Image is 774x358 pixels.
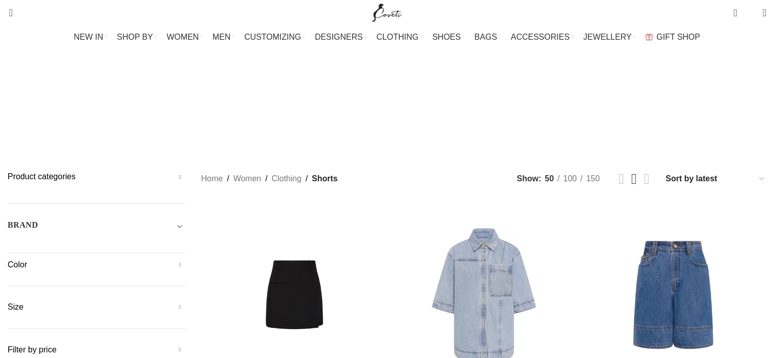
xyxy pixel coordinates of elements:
[8,344,186,355] h5: Filter by price
[213,32,231,42] span: MEN
[8,301,186,313] h5: Size
[432,32,461,42] span: SHOES
[85,91,132,116] a: Beachwear
[117,32,153,42] span: SHOP BY
[745,3,755,23] div: My Wishlist
[726,91,752,116] a: Skirts
[8,171,186,182] h5: Product categories
[728,3,742,23] a: 0
[233,172,261,185] a: Women
[244,32,301,42] span: CUSTOMIZING
[199,98,223,108] span: Coats
[734,5,742,13] span: 0
[619,172,624,186] a: Grid view 2
[117,27,157,47] a: SHOP BY
[436,98,466,108] span: kimono
[74,32,103,42] span: NEW IN
[167,32,199,42] span: WOMEN
[239,91,273,116] a: Dresses
[3,27,771,47] div: Main navigation
[385,98,421,108] span: Jumpsuit
[312,172,338,185] span: Shorts
[644,172,649,186] a: Grid view 4
[21,98,69,108] span: Activewear
[315,32,363,42] span: DESIGNERS
[534,98,587,108] span: Loungewear
[560,172,581,185] a: 100
[377,32,419,42] span: CLOTHING
[534,91,587,116] a: Loungewear
[336,98,369,108] span: Jackets
[583,172,604,185] a: 150
[355,59,419,86] h1: Shorts
[8,259,186,270] h5: Color
[378,124,397,133] span: Tops
[645,27,700,47] a: GIFT SHOP
[378,116,397,141] a: Tops
[244,27,305,47] a: CUSTOMIZING
[583,32,632,42] span: JEWELLERY
[681,98,711,108] span: Shorts
[665,171,766,186] select: Shop order
[586,174,600,183] span: 150
[641,91,666,116] a: Robes
[315,27,366,47] a: DESIGNERS
[21,91,69,116] a: Activewear
[511,32,570,42] span: ACCESSORIES
[8,219,186,237] div: Toggle filter
[583,27,635,47] a: JEWELLERY
[641,98,666,108] span: Robes
[517,172,541,185] span: Show
[3,3,13,23] a: Search
[370,8,404,16] a: Site logo
[147,98,184,108] span: Bodysuit
[602,98,625,108] span: Pants
[432,27,464,47] a: SHOES
[474,27,500,47] a: BAGS
[632,172,637,186] a: Grid view 3
[201,172,337,185] nav: Breadcrumb
[199,91,223,116] a: Coats
[74,27,107,47] a: NEW IN
[336,91,369,116] a: Jackets
[8,219,38,231] h5: BRAND
[377,27,422,47] a: CLOTHING
[474,32,497,42] span: BAGS
[329,62,355,82] a: Go back
[563,174,577,183] span: 100
[726,98,752,108] span: Skirts
[288,98,321,108] span: Hoodies
[747,10,755,18] span: 0
[656,32,700,42] span: GIFT SHOP
[602,91,625,116] a: Pants
[481,98,519,108] span: Knitwear
[239,98,273,108] span: Dresses
[541,172,558,185] a: 50
[213,27,234,47] a: MEN
[436,91,466,116] a: kimono
[167,27,203,47] a: WOMEN
[545,174,554,183] span: 50
[511,27,574,47] a: ACCESSORIES
[645,34,653,40] img: GiftBag
[681,91,711,116] a: Shorts
[481,91,519,116] a: Knitwear
[201,172,223,185] a: Home
[288,91,321,116] a: Hoodies
[85,98,132,108] span: Beachwear
[385,91,421,116] a: Jumpsuit
[147,91,184,116] a: Bodysuit
[272,172,302,185] a: Clothing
